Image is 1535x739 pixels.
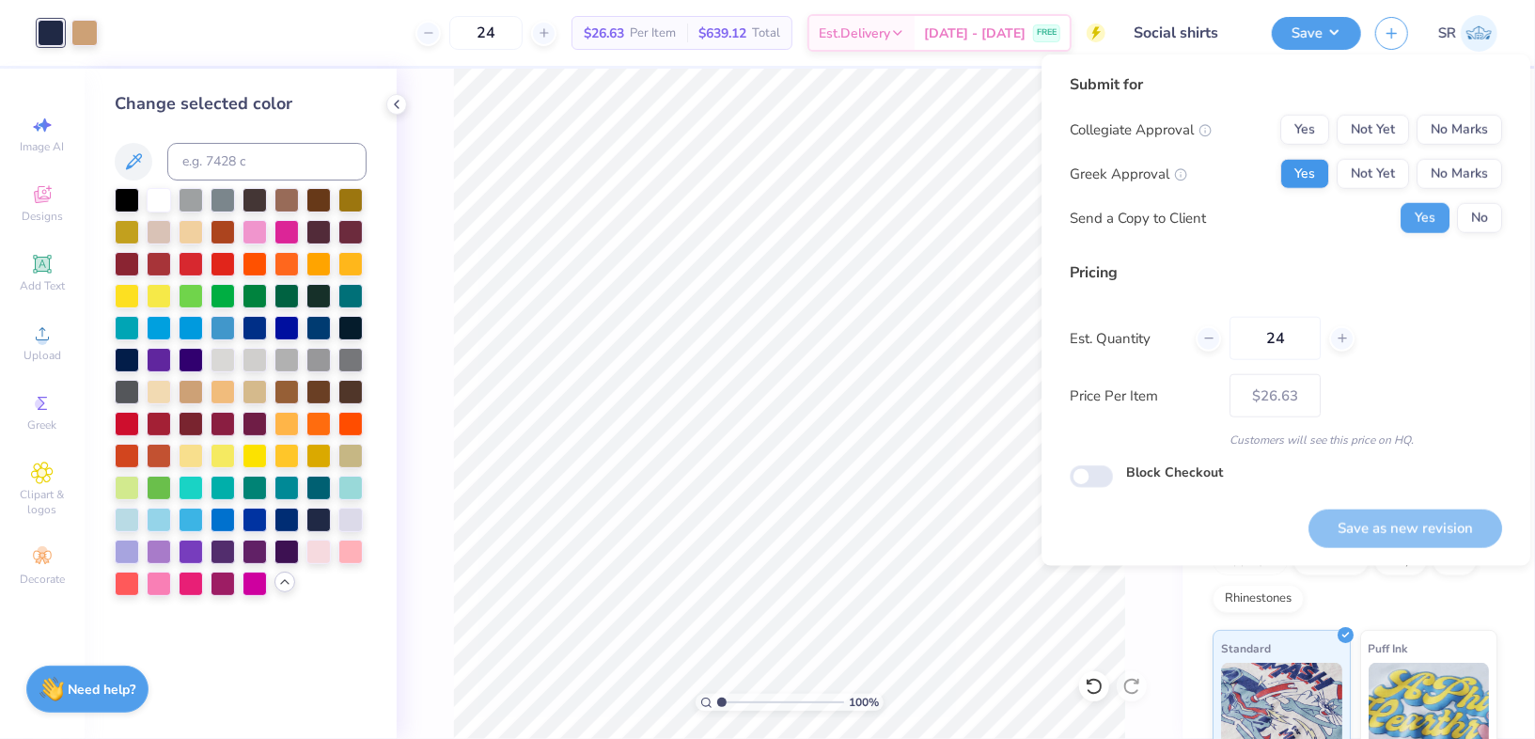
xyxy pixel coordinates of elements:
span: Clipart & logos [9,487,75,517]
button: Yes [1401,203,1449,233]
span: Puff Ink [1369,638,1408,658]
div: Collegiate Approval [1070,119,1212,141]
span: Upload [23,348,61,363]
div: Rhinestones [1213,585,1304,613]
span: SR [1438,23,1456,44]
input: – – [449,16,523,50]
span: Total [752,24,780,43]
button: Yes [1280,159,1329,189]
span: Add Text [20,278,65,293]
span: FREE [1037,26,1057,39]
span: Decorate [20,572,65,587]
button: Yes [1280,115,1329,145]
span: [DATE] - [DATE] [924,24,1026,43]
span: $26.63 [584,24,624,43]
button: Not Yet [1337,159,1409,189]
div: Customers will see this price on HQ. [1070,432,1502,448]
input: – – [1230,317,1321,360]
div: Send a Copy to Client [1070,208,1206,229]
input: Untitled Design [1120,14,1258,52]
button: No [1457,203,1502,233]
label: Price Per Item [1070,385,1215,407]
input: e.g. 7428 c [167,143,367,181]
label: Est. Quantity [1070,328,1182,350]
button: Not Yet [1337,115,1409,145]
img: Srishti Rawat [1461,15,1497,52]
div: Change selected color [115,91,367,117]
span: Greek [28,417,57,432]
div: Greek Approval [1070,164,1187,185]
span: $639.12 [698,24,746,43]
div: Pricing [1070,261,1502,284]
strong: Need help? [69,681,136,699]
button: Save [1272,17,1361,50]
span: Per Item [630,24,676,43]
button: No Marks [1417,115,1502,145]
span: Designs [22,209,63,224]
button: No Marks [1417,159,1502,189]
div: Submit for [1070,73,1502,96]
label: Block Checkout [1126,463,1223,482]
span: Image AI [21,139,65,154]
span: Est. Delivery [819,24,890,43]
span: 100 % [849,694,879,711]
a: SR [1438,15,1497,52]
span: Standard [1221,638,1271,658]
